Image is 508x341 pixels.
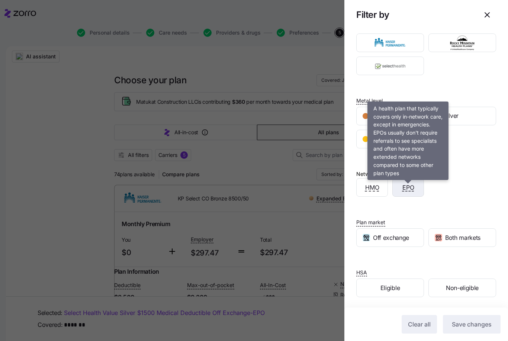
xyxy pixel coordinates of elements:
span: Off exchange [373,233,409,242]
div: Network type [356,170,390,178]
span: Silver [444,111,459,120]
span: Both markets [445,233,480,242]
span: Bronze [372,111,390,120]
span: Plan market [356,219,385,226]
span: Eligible [380,283,400,293]
span: HSA [356,269,367,276]
img: Rocky Mountain Health Plans [435,35,490,50]
img: Kaiser Permanente [363,35,418,50]
span: Save changes [452,320,492,329]
span: Metal level [356,97,383,104]
h1: Filter by [356,9,472,20]
span: HMO [365,183,379,192]
button: Clear all [402,315,437,334]
span: Gold [372,134,385,144]
span: EPO [402,183,414,192]
img: SelectHealth [363,58,418,73]
button: Save changes [443,315,501,334]
span: Clear all [408,320,431,329]
span: Non-eligible [446,283,479,293]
